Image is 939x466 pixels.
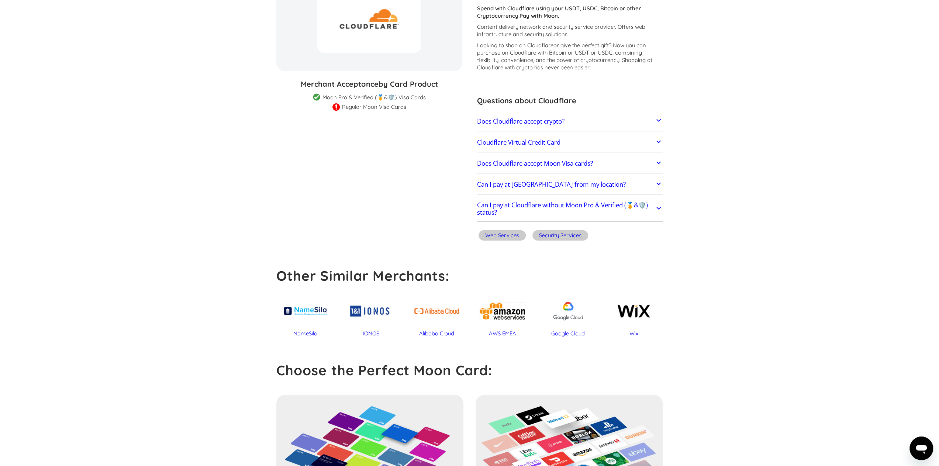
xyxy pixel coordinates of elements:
div: NameSilo [276,330,335,337]
span: or give the perfect gift [553,42,609,49]
h2: Can I pay at Cloudflare without Moon Pro & Verified (🏅&🛡️) status? [477,201,655,216]
h3: Merchant Acceptance [276,79,462,90]
a: NameSilo [276,292,335,338]
a: Can I pay at Cloudflare without Moon Pro & Verified (🏅&🛡️) status? [477,198,663,220]
div: Regular Moon Visa Cards [342,103,406,111]
h2: Does Cloudflare accept Moon Visa cards? [477,160,593,167]
div: Security Services [539,232,581,239]
a: IONOS [342,292,400,338]
p: Looking to shop on Cloudflare ? Now you can purchase on Cloudflare with Bitcoin or USDT or USDC, ... [477,42,663,71]
a: Google Cloud [539,292,597,338]
strong: Choose the Perfect Moon Card: [276,362,492,379]
h2: Does Cloudflare accept crypto? [477,118,565,125]
p: Spend with Cloudflare using your USDT, USDC, Bitcoin or other Cryptocurrency. [477,5,663,20]
h3: Questions about Cloudflare [477,95,663,106]
a: Security Services [531,229,590,244]
div: Wix [604,330,663,337]
a: Cloudflare Virtual Credit Card [477,135,663,150]
a: Does Cloudflare accept crypto? [477,114,663,129]
a: Wix [604,292,663,338]
p: Content delivery network and security service provider. Offers web infrastructure and security so... [477,23,663,38]
div: AWS EMEA [473,330,532,337]
h2: Can I pay at [GEOGRAPHIC_DATA] from my location? [477,181,626,188]
a: AWS EMEA [473,292,532,338]
div: Moon Pro & Verified (🏅&🛡️) Visa Cards [322,94,426,101]
div: IONOS [342,330,400,337]
div: Web Services [485,232,519,239]
a: Can I pay at [GEOGRAPHIC_DATA] from my location? [477,177,663,193]
a: Web Services [477,229,527,244]
div: Alibaba Cloud [408,330,466,337]
div: Google Cloud [539,330,597,337]
iframe: Button to launch messaging window [909,436,933,460]
a: Alibaba Cloud [408,292,466,338]
span: by Card Product [379,79,438,89]
h2: Cloudflare Virtual Credit Card [477,139,560,146]
strong: Pay with Moon. [519,12,559,19]
strong: Other Similar Merchants: [276,267,450,284]
a: Does Cloudflare accept Moon Visa cards? [477,156,663,171]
